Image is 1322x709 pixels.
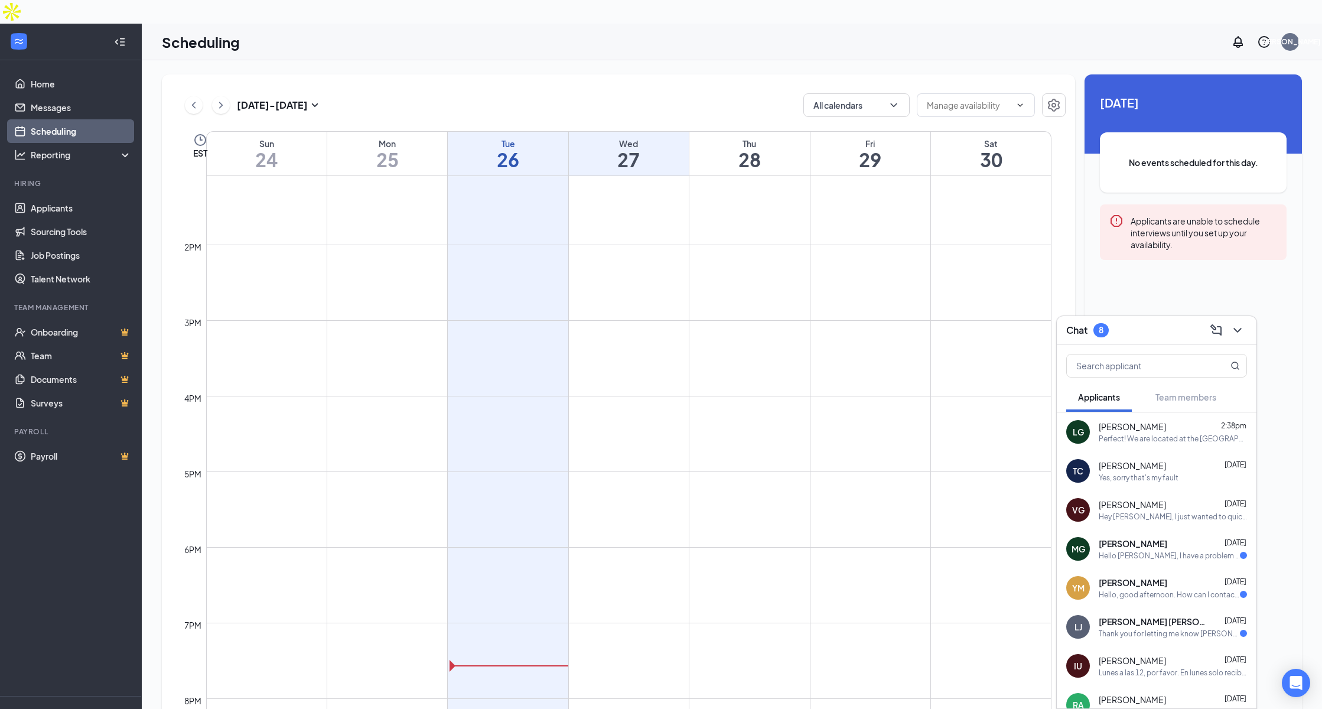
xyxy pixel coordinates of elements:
span: [DATE] [1225,655,1246,664]
span: Applicants [1078,392,1120,402]
span: [DATE] [1225,538,1246,547]
button: ChevronRight [212,96,230,114]
div: Sun [207,138,327,149]
div: VG [1072,504,1085,516]
h3: [DATE] - [DATE] [237,99,308,112]
svg: SmallChevronDown [308,98,322,112]
div: Wed [569,138,689,149]
span: [PERSON_NAME] [1099,499,1166,510]
svg: Collapse [114,36,126,48]
div: Hello [PERSON_NAME], I have a problem [DATE] I had to work at my other job and my other colleague... [1099,551,1240,561]
svg: QuestionInfo [1257,35,1271,49]
div: 3pm [182,316,204,329]
span: 2:38pm [1221,421,1246,430]
div: YM [1072,582,1085,594]
h1: 25 [327,149,447,170]
svg: Notifications [1231,35,1245,49]
svg: ChevronDown [888,99,900,111]
button: ComposeMessage [1207,321,1226,340]
div: LJ [1074,621,1082,633]
span: [DATE] [1100,93,1287,112]
svg: MagnifyingGlass [1230,361,1240,370]
svg: Settings [1047,98,1061,112]
span: [PERSON_NAME] [1099,460,1166,471]
span: [DATE] [1225,616,1246,625]
a: Talent Network [31,267,132,291]
a: August 28, 2025 [689,132,809,175]
span: [PERSON_NAME] [1099,538,1167,549]
span: [PERSON_NAME] [1099,655,1166,666]
a: PayrollCrown [31,444,132,468]
span: [PERSON_NAME] [1099,421,1166,432]
span: [DATE] [1225,694,1246,703]
span: [PERSON_NAME] [1099,694,1166,705]
h1: 27 [569,149,689,170]
a: Messages [31,96,132,119]
div: Mon [327,138,447,149]
a: Applicants [31,196,132,220]
button: ChevronLeft [185,96,203,114]
input: Manage availability [927,99,1011,112]
svg: ChevronLeft [188,98,200,112]
a: Job Postings [31,243,132,267]
h1: 28 [689,149,809,170]
span: [DATE] [1225,460,1246,469]
h3: Chat [1066,324,1087,337]
a: August 29, 2025 [810,132,930,175]
div: IU [1074,660,1082,672]
a: August 27, 2025 [569,132,689,175]
a: SurveysCrown [31,391,132,415]
h1: 29 [810,149,930,170]
svg: Analysis [14,149,26,161]
div: 7pm [182,619,204,632]
button: Settings [1042,93,1066,117]
div: Open Intercom Messenger [1282,669,1310,697]
span: Team members [1155,392,1216,402]
a: August 25, 2025 [327,132,447,175]
a: Sourcing Tools [31,220,132,243]
div: 2pm [182,240,204,253]
svg: WorkstreamLogo [13,35,25,47]
div: Sat [931,138,1051,149]
div: MG [1072,543,1085,555]
div: Reporting [31,149,132,161]
svg: Error [1109,214,1124,228]
svg: ChevronDown [1015,100,1025,110]
span: [DATE] [1225,577,1246,586]
div: 8pm [182,694,204,707]
span: [PERSON_NAME] [PERSON_NAME] [1099,616,1205,627]
h1: 30 [931,149,1051,170]
div: Applicants are unable to schedule interviews until you set up your availability. [1131,214,1277,251]
div: Thank you for letting me know [PERSON_NAME]. I was about to leave to come there. I'll see you at 2 [1099,629,1240,639]
h1: Scheduling [162,32,240,52]
h1: 26 [448,149,568,170]
div: Team Management [14,303,129,313]
a: DocumentsCrown [31,367,132,391]
div: LG [1073,426,1084,438]
a: OnboardingCrown [31,320,132,344]
button: ChevronDown [1228,321,1247,340]
a: August 24, 2025 [207,132,327,175]
svg: ChevronRight [215,98,227,112]
div: Hello, good afternoon. How can I contact one of the managers? I was supposed to start my workday ... [1099,590,1240,600]
div: 5pm [182,467,204,480]
div: Fri [810,138,930,149]
a: August 30, 2025 [931,132,1051,175]
a: Home [31,72,132,96]
span: EST [193,147,207,159]
div: Hey [PERSON_NAME], I just wanted to quickly ask what time the promotion event begins [DATE]? I'd ... [1099,512,1247,522]
span: No events scheduled for this day. [1124,156,1263,169]
h1: 24 [207,149,327,170]
div: Lunes a las 12, por favor. En lunes solo recibir pedidos y organizar los estantes. El martes come... [1099,668,1247,678]
svg: ChevronDown [1230,323,1245,337]
div: Tue [448,138,568,149]
input: Search applicant [1067,354,1207,377]
span: [PERSON_NAME] [1099,577,1167,588]
div: Hiring [14,178,129,188]
span: [DATE] [1225,499,1246,508]
svg: ComposeMessage [1209,323,1223,337]
div: [PERSON_NAME] [1260,37,1321,47]
div: Yes, sorry that's my fault [1099,473,1178,483]
div: Thu [689,138,809,149]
